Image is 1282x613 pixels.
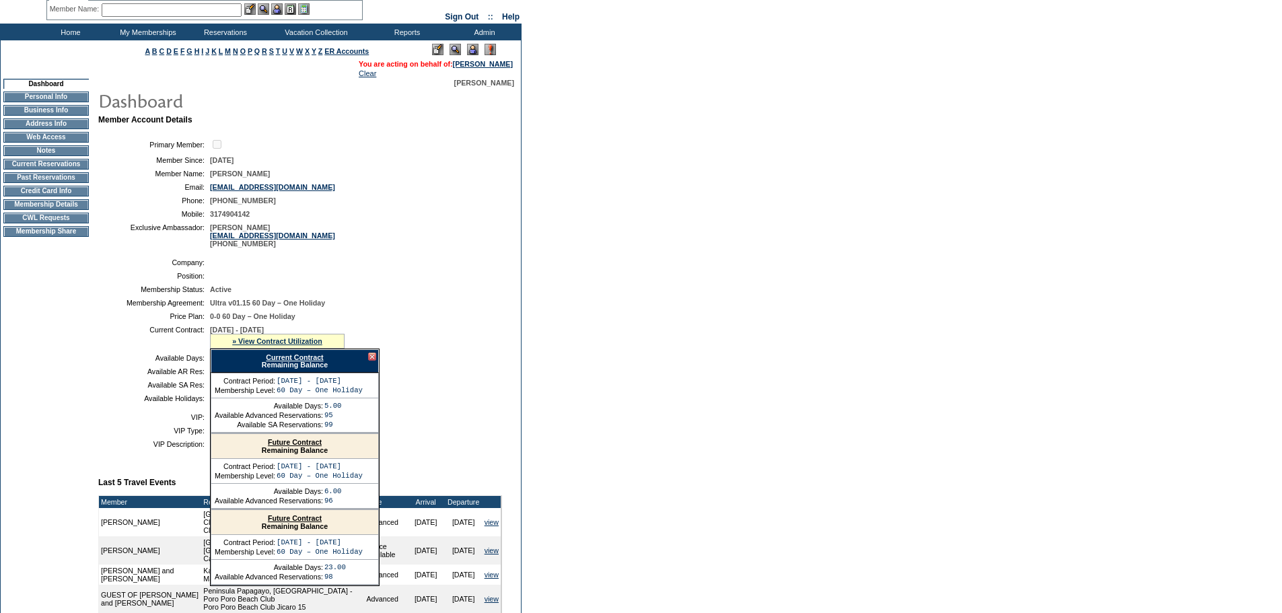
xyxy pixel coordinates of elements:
[277,472,363,480] td: 60 Day – One Holiday
[104,367,205,375] td: Available AR Res:
[444,24,522,40] td: Admin
[201,585,364,613] td: Peninsula Papagayo, [GEOGRAPHIC_DATA] - Poro Poro Beach Club Poro Poro Beach Club Jicaro 15
[262,24,367,40] td: Vacation Collection
[99,565,201,585] td: [PERSON_NAME] and [PERSON_NAME]
[3,132,89,143] td: Web Access
[210,312,295,320] span: 0-0 60 Day – One Holiday
[3,105,89,116] td: Business Info
[3,79,89,89] td: Dashboard
[104,183,205,191] td: Email:
[215,411,323,419] td: Available Advanced Reservations:
[104,170,205,178] td: Member Name:
[104,258,205,266] td: Company:
[502,12,520,22] a: Help
[104,272,205,280] td: Position:
[407,508,445,536] td: [DATE]
[98,87,367,114] img: pgTtlDashboard.gif
[98,478,176,487] b: Last 5 Travel Events
[268,514,322,522] a: Future Contract
[215,402,323,410] td: Available Days:
[210,223,335,248] span: [PERSON_NAME] [PHONE_NUMBER]
[104,156,205,164] td: Member Since:
[282,47,287,55] a: U
[3,199,89,210] td: Membership Details
[277,548,363,556] td: 60 Day – One Holiday
[104,440,205,448] td: VIP Description:
[104,196,205,205] td: Phone:
[201,508,364,536] td: [GEOGRAPHIC_DATA], [US_STATE] - The Cloister Cloister Cottage 907
[262,47,267,55] a: R
[185,24,262,40] td: Reservations
[211,510,378,535] div: Remaining Balance
[186,47,192,55] a: G
[289,47,294,55] a: V
[211,349,379,373] div: Remaining Balance
[359,60,513,68] span: You are acting on behalf of:
[3,92,89,102] td: Personal Info
[211,434,378,459] div: Remaining Balance
[3,226,89,237] td: Membership Share
[159,47,164,55] a: C
[104,394,205,402] td: Available Holidays:
[50,3,102,15] div: Member Name:
[364,536,406,565] td: Space Available
[407,536,445,565] td: [DATE]
[104,413,205,421] td: VIP:
[215,548,275,556] td: Membership Level:
[30,24,108,40] td: Home
[233,47,238,55] a: N
[215,421,323,429] td: Available SA Reservations:
[104,299,205,307] td: Membership Agreement:
[104,223,205,248] td: Exclusive Ambassador:
[254,47,260,55] a: Q
[215,538,275,546] td: Contract Period:
[485,518,499,526] a: view
[318,47,323,55] a: Z
[210,326,264,334] span: [DATE] - [DATE]
[210,231,335,240] a: [EMAIL_ADDRESS][DOMAIN_NAME]
[215,462,275,470] td: Contract Period:
[432,44,443,55] img: Edit Mode
[215,472,275,480] td: Membership Level:
[467,44,478,55] img: Impersonate
[277,386,363,394] td: 60 Day – One Holiday
[359,69,376,77] a: Clear
[210,183,335,191] a: [EMAIL_ADDRESS][DOMAIN_NAME]
[215,377,275,385] td: Contract Period:
[210,210,250,218] span: 3174904142
[240,47,246,55] a: O
[269,47,274,55] a: S
[194,47,200,55] a: H
[104,312,205,320] td: Price Plan:
[104,381,205,389] td: Available SA Res:
[485,595,499,603] a: view
[104,354,205,362] td: Available Days:
[201,565,364,585] td: Kaua'i, [US_STATE] - Timbers Kaua'i Maliula 2404
[244,3,256,15] img: b_edit.gif
[407,565,445,585] td: [DATE]
[312,47,316,55] a: Y
[445,585,483,613] td: [DATE]
[232,337,322,345] a: » View Contract Utilization
[3,118,89,129] td: Address Info
[210,156,234,164] span: [DATE]
[225,47,231,55] a: M
[99,496,201,508] td: Member
[364,496,406,508] td: Type
[324,497,342,505] td: 96
[104,427,205,435] td: VIP Type:
[3,213,89,223] td: CWL Requests
[166,47,172,55] a: D
[108,24,185,40] td: My Memberships
[174,47,178,55] a: E
[324,402,342,410] td: 5.00
[364,565,406,585] td: Advanced
[266,353,323,361] a: Current Contract
[324,487,342,495] td: 6.00
[364,508,406,536] td: Advanced
[485,571,499,579] a: view
[104,138,205,151] td: Primary Member:
[215,573,323,581] td: Available Advanced Reservations:
[104,210,205,218] td: Mobile:
[367,24,444,40] td: Reports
